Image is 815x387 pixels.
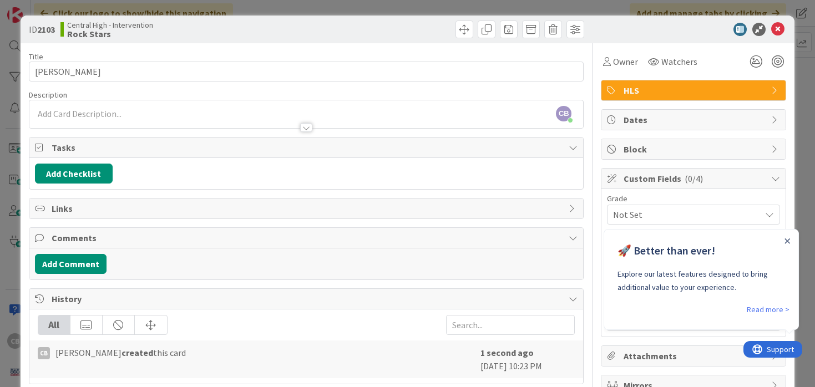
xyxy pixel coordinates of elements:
[624,113,766,126] span: Dates
[29,62,584,82] input: type card name here...
[52,292,564,305] span: History
[480,346,575,373] div: [DATE] 10:23 PM
[556,106,571,121] span: CB
[52,202,564,215] span: Links
[613,207,755,222] span: Not Set
[446,315,575,335] input: Search...
[38,347,50,359] div: CB
[607,195,780,202] div: Grade
[52,141,564,154] span: Tasks
[55,346,186,359] span: [PERSON_NAME] this card
[685,173,703,184] span: ( 0/4 )
[35,164,113,184] button: Add Checklist
[604,229,802,334] iframe: UserGuiding Product Updates RC Tooltip
[23,2,50,15] span: Support
[38,315,70,334] div: All
[35,254,107,274] button: Add Comment
[624,84,766,97] span: HLS
[52,231,564,245] span: Comments
[122,347,153,358] b: created
[29,90,67,100] span: Description
[624,172,766,185] span: Custom Fields
[613,55,638,68] span: Owner
[661,55,697,68] span: Watchers
[624,142,766,156] span: Block
[480,347,534,358] b: 1 second ago
[624,349,766,363] span: Attachments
